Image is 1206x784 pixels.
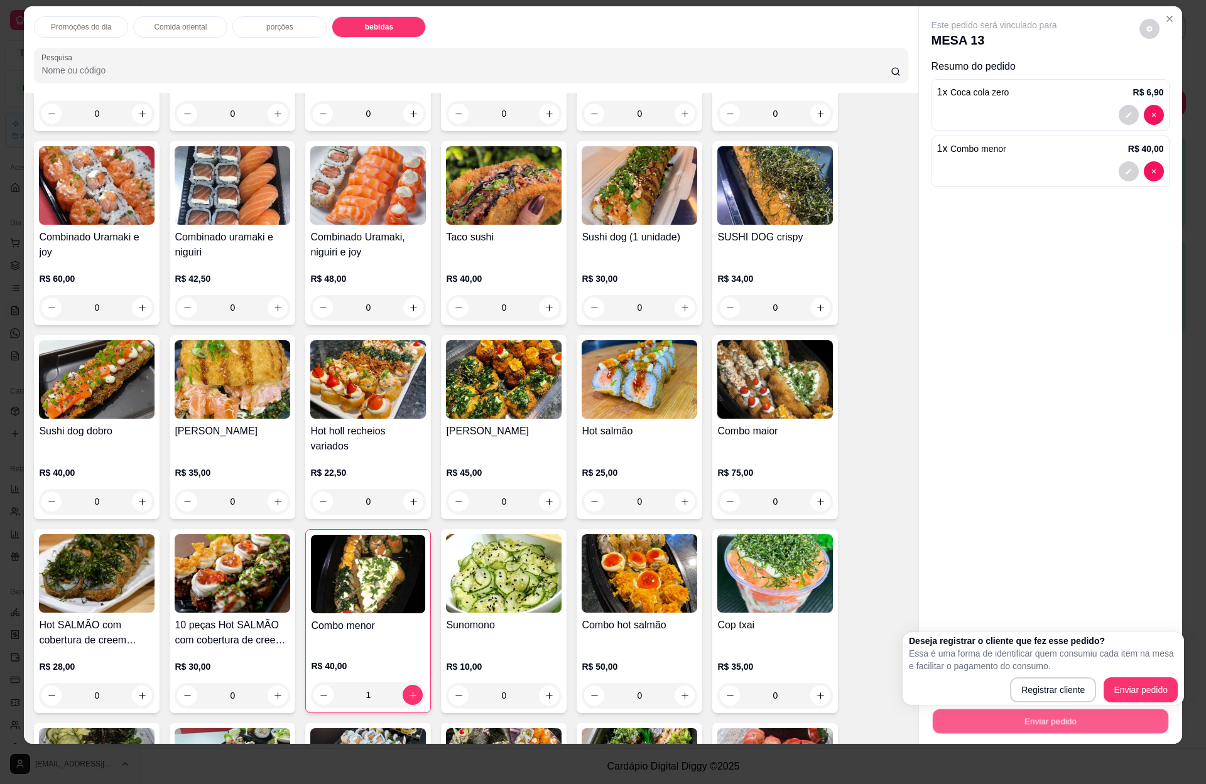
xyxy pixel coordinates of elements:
[1119,105,1139,125] button: decrease-product-quantity
[810,298,830,318] button: increase-product-quantity
[51,22,112,32] p: Promoções do dia
[41,685,62,706] button: decrease-product-quantity
[310,230,426,260] h4: Combinado Uramaki, niguiri e joy
[582,272,697,285] p: R$ 30,00
[582,618,697,633] h4: Combo hot salmão
[365,22,393,32] p: bebidas
[313,104,333,124] button: decrease-product-quantity
[175,424,290,439] h4: [PERSON_NAME]
[1104,677,1178,702] button: Enviar pedido
[132,298,152,318] button: increase-product-quantity
[932,709,1168,733] button: Enviar pedido
[720,104,740,124] button: decrease-product-quantity
[310,466,426,479] p: R$ 22,50
[937,85,1009,100] p: 1 x
[717,340,833,419] img: product-image
[310,424,426,454] h4: Hot holl recheios variados
[175,534,290,613] img: product-image
[1128,142,1164,155] p: R$ 40,00
[932,59,1170,74] p: Resumo do pedido
[132,491,152,512] button: increase-product-quantity
[582,660,697,673] p: R$ 50,00
[175,618,290,648] h4: 10 peças Hot SALMÃO com cobertura de creem cheese, geleia pimenta, doritos
[175,660,290,673] p: R$ 30,00
[1133,86,1164,99] p: R$ 6,90
[175,230,290,260] h4: Combinado uramaki e niguiri
[313,298,333,318] button: decrease-product-quantity
[446,618,562,633] h4: Sunomono
[932,19,1057,31] p: Este pedido será vinculado para
[41,491,62,512] button: decrease-product-quantity
[950,144,1006,154] span: Combo menor
[310,146,426,225] img: product-image
[177,298,197,318] button: decrease-product-quantity
[132,685,152,706] button: increase-product-quantity
[448,298,469,318] button: decrease-product-quantity
[1119,161,1139,181] button: decrease-product-quantity
[932,31,1057,49] p: MESA 13
[717,230,833,245] h4: SUSHI DOG crispy
[675,104,695,124] button: increase-product-quantity
[584,685,604,706] button: decrease-product-quantity
[582,230,697,245] h4: Sushi dog (1 unidade)
[720,685,740,706] button: decrease-product-quantity
[39,340,155,419] img: product-image
[582,534,697,613] img: product-image
[937,141,1006,156] p: 1 x
[310,272,426,285] p: R$ 48,00
[446,466,562,479] p: R$ 45,00
[39,272,155,285] p: R$ 60,00
[313,491,333,512] button: decrease-product-quantity
[582,466,697,479] p: R$ 25,00
[446,534,562,613] img: product-image
[39,146,155,225] img: product-image
[446,230,562,245] h4: Taco sushi
[448,685,469,706] button: decrease-product-quantity
[1144,161,1164,181] button: decrease-product-quantity
[39,466,155,479] p: R$ 40,00
[539,685,559,706] button: increase-product-quantity
[446,272,562,285] p: R$ 40,00
[403,104,423,124] button: increase-product-quantity
[403,685,423,705] button: increase-product-quantity
[310,340,426,419] img: product-image
[584,298,604,318] button: decrease-product-quantity
[311,535,425,613] img: product-image
[175,146,290,225] img: product-image
[403,491,423,512] button: increase-product-quantity
[582,340,697,419] img: product-image
[448,104,469,124] button: decrease-product-quantity
[39,618,155,648] h4: Hot SALMÃO com cobertura de creem cheese e couve crispy 10 peças
[810,685,830,706] button: increase-product-quantity
[717,272,833,285] p: R$ 34,00
[268,491,288,512] button: increase-product-quantity
[717,660,833,673] p: R$ 35,00
[810,491,830,512] button: increase-product-quantity
[1144,105,1164,125] button: decrease-product-quantity
[154,22,207,32] p: Comida oriental
[311,660,425,672] p: R$ 40,00
[717,146,833,225] img: product-image
[177,104,197,124] button: decrease-product-quantity
[39,660,155,673] p: R$ 28,00
[1139,19,1160,39] button: decrease-product-quantity
[1160,9,1180,29] button: Close
[539,298,559,318] button: increase-product-quantity
[446,146,562,225] img: product-image
[446,660,562,673] p: R$ 10,00
[41,104,62,124] button: decrease-product-quantity
[132,104,152,124] button: increase-product-quantity
[446,424,562,439] h4: [PERSON_NAME]
[175,340,290,419] img: product-image
[675,491,695,512] button: increase-product-quantity
[268,104,288,124] button: increase-product-quantity
[675,685,695,706] button: increase-product-quantity
[717,424,833,439] h4: Combo maior
[39,424,155,439] h4: Sushi dog dobro
[717,534,833,613] img: product-image
[266,22,293,32] p: porções
[539,491,559,512] button: increase-product-quantity
[720,491,740,512] button: decrease-product-quantity
[403,298,423,318] button: increase-product-quantity
[177,491,197,512] button: decrease-product-quantity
